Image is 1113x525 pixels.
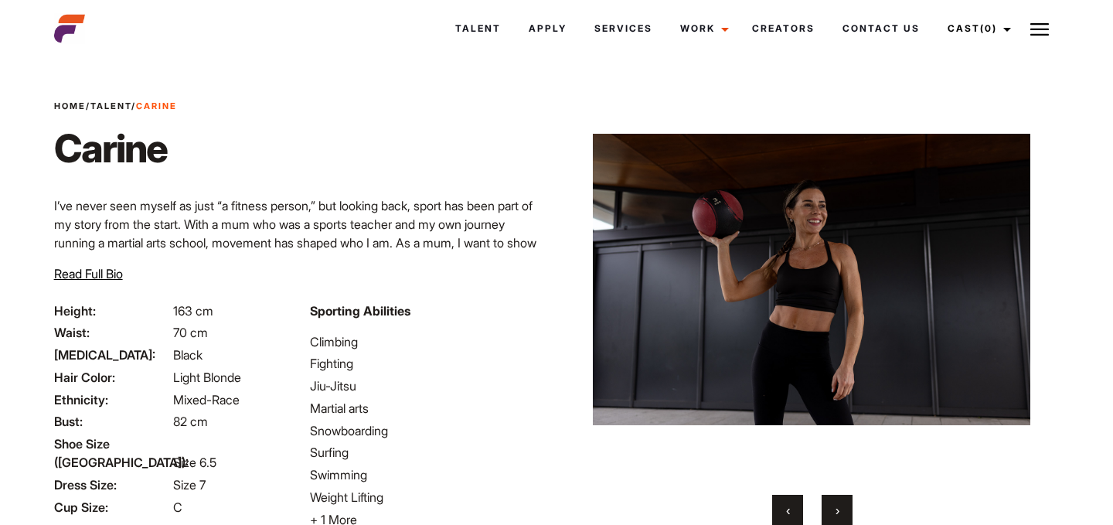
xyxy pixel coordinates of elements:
strong: Sporting Abilities [310,303,410,319]
a: Home [54,101,86,111]
img: cropped-aefm-brand-fav-22-square.png [54,13,85,44]
span: Size 7 [173,477,206,493]
p: I’ve never seen myself as just “a fitness person,” but looking back, sport has been part of my st... [54,196,547,308]
span: / / [54,100,177,113]
strong: Carine [136,101,177,111]
li: Climbing [310,332,547,351]
span: Height: [54,302,170,320]
span: Light Blonde [173,370,241,385]
a: Contact Us [829,8,934,49]
li: Surfing [310,443,547,462]
span: Previous [786,503,790,518]
img: Burger icon [1030,20,1049,39]
span: Mixed-Race [173,392,240,407]
span: 70 cm [173,325,208,340]
span: 163 cm [173,303,213,319]
span: C [173,499,182,515]
a: Talent [90,101,131,111]
a: Cast(0) [934,8,1020,49]
a: Talent [441,8,515,49]
h1: Carine [54,125,177,172]
span: 82 cm [173,414,208,429]
li: Swimming [310,465,547,484]
span: Read Full Bio [54,266,123,281]
span: Next [836,503,839,518]
li: Martial arts [310,399,547,418]
span: Size 6.5 [173,455,216,470]
a: Apply [515,8,580,49]
a: Work [666,8,738,49]
span: Cup Size: [54,498,170,516]
span: Shoe Size ([GEOGRAPHIC_DATA]): [54,435,170,472]
a: Creators [738,8,829,49]
span: Black [173,347,203,363]
a: Services [580,8,666,49]
span: Bust: [54,412,170,431]
li: Jiu-Jitsu [310,377,547,395]
span: Waist: [54,323,170,342]
li: Fighting [310,354,547,373]
span: Dress Size: [54,476,170,494]
span: (0) [980,22,997,34]
button: Read Full Bio [54,264,123,283]
span: Ethnicity: [54,390,170,409]
li: Weight Lifting [310,488,547,506]
span: [MEDICAL_DATA]: [54,346,170,364]
li: Snowboarding [310,421,547,440]
span: Hair Color: [54,368,170,387]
